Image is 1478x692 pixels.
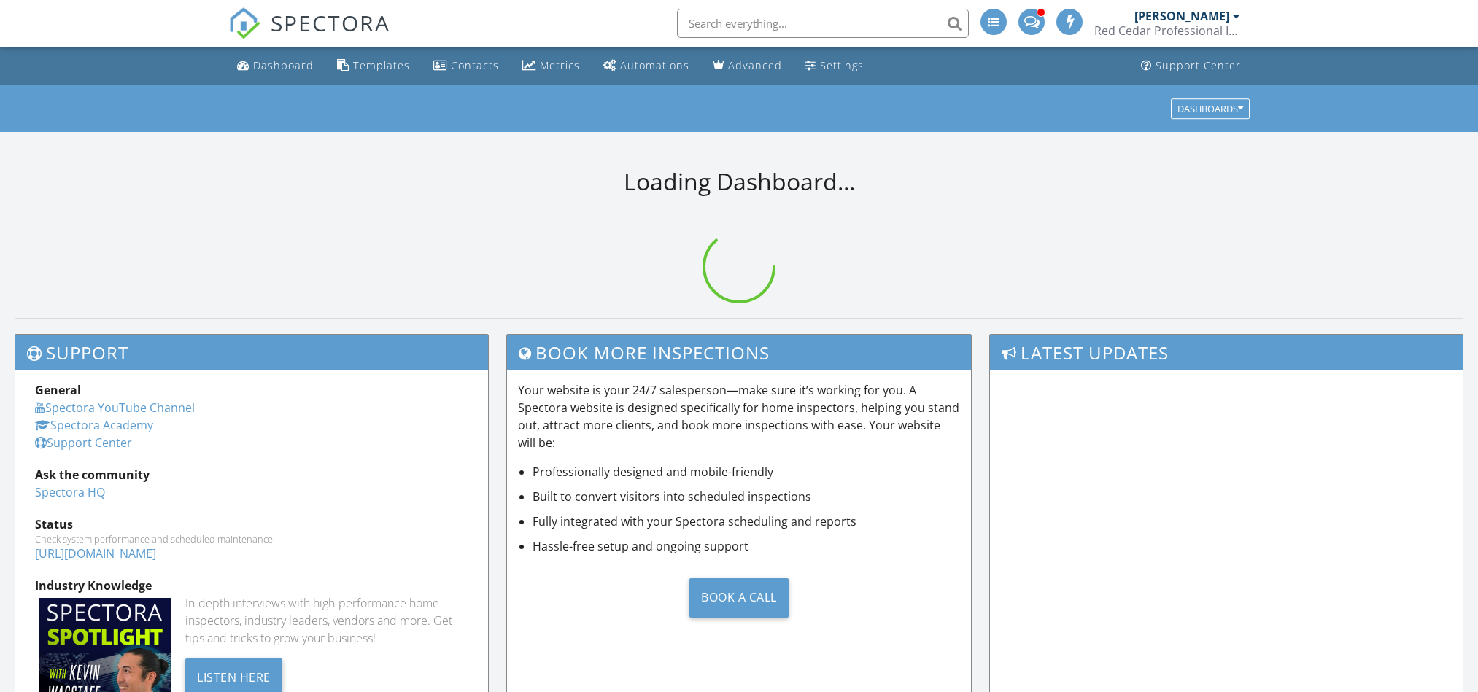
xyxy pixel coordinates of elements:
[533,537,960,555] li: Hassle-free setup and ongoing support
[533,463,960,481] li: Professionally designed and mobile-friendly
[427,53,505,79] a: Contacts
[35,466,468,483] div: Ask the community
[507,335,971,370] h3: Book More Inspections
[728,58,782,72] div: Advanced
[228,20,390,50] a: SPECTORA
[185,594,468,647] div: In-depth interviews with high-performance home inspectors, industry leaders, vendors and more. Ge...
[620,58,689,72] div: Automations
[35,435,132,451] a: Support Center
[1134,9,1229,23] div: [PERSON_NAME]
[331,53,416,79] a: Templates
[253,58,314,72] div: Dashboard
[1156,58,1241,72] div: Support Center
[35,545,156,561] a: [URL][DOMAIN_NAME]
[516,53,586,79] a: Metrics
[533,513,960,530] li: Fully integrated with your Spectora scheduling and reports
[353,58,410,72] div: Templates
[518,567,960,629] a: Book a Call
[35,382,81,398] strong: General
[185,669,282,685] a: Listen Here
[540,58,580,72] div: Metrics
[707,53,788,79] a: Advanced
[228,7,260,39] img: The Best Home Inspection Software - Spectora
[533,488,960,505] li: Built to convert visitors into scheduled inspections
[597,53,695,79] a: Automations (Advanced)
[15,335,488,370] h3: Support
[451,58,499,72] div: Contacts
[1135,53,1247,79] a: Support Center
[518,381,960,451] p: Your website is your 24/7 salesperson—make sure it’s working for you. A Spectora website is desig...
[35,516,468,533] div: Status
[677,9,969,38] input: Search everything...
[820,58,864,72] div: Settings
[1094,23,1240,38] div: Red Cedar Professional Inspections LLC
[35,577,468,594] div: Industry Knowledge
[271,7,390,38] span: SPECTORA
[35,484,105,500] a: Spectora HQ
[800,53,870,79] a: Settings
[35,533,468,545] div: Check system performance and scheduled maintenance.
[1177,104,1243,114] div: Dashboards
[231,53,320,79] a: Dashboard
[35,400,195,416] a: Spectora YouTube Channel
[990,335,1463,370] h3: Latest Updates
[35,417,153,433] a: Spectora Academy
[1171,98,1250,119] button: Dashboards
[689,578,789,618] div: Book a Call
